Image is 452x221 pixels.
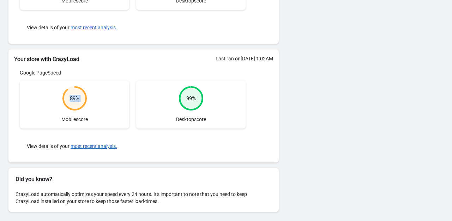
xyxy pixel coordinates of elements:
[186,95,196,102] div: 99 %
[71,143,117,149] button: most recent analysis.
[20,17,246,38] div: View details of your
[136,80,246,129] div: Desktop score
[14,55,273,64] h2: Your store with CrazyLoad
[20,80,129,129] div: Mobile score
[71,25,117,30] button: most recent analysis.
[20,136,246,157] div: View details of your
[70,95,79,102] div: 89 %
[16,175,272,184] h2: Did you know?
[216,55,273,62] div: Last ran on [DATE] 1:02AM
[8,184,279,212] div: CrazyLoad automatically optimizes your speed every 24 hours. It's important to note that you need...
[20,69,246,76] div: Google PageSpeed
